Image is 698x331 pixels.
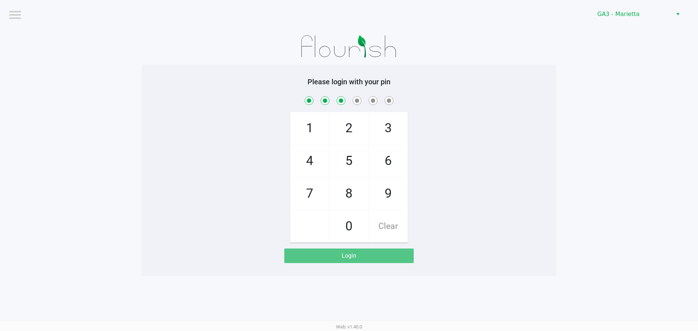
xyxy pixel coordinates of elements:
span: 0 [330,210,368,242]
span: 9 [369,178,408,210]
span: Clear [369,210,408,242]
span: 6 [369,145,408,177]
span: GA3 - Marietta [597,10,668,19]
span: 3 [369,112,408,144]
span: 4 [290,145,329,177]
span: 1 [290,112,329,144]
span: 7 [290,178,329,210]
button: Select [673,8,683,21]
span: 8 [330,178,368,210]
span: 2 [330,112,368,144]
h5: Please login with your pin [147,77,551,86]
span: Web: v1.40.0 [336,324,362,330]
span: 5 [330,145,368,177]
